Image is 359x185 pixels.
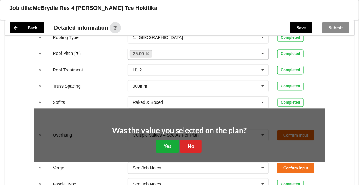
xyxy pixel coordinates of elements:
[33,5,157,12] h3: McBrydie Res 4 [PERSON_NAME] Tce Hokitika
[53,67,83,72] label: Roof Treatment
[133,84,147,88] div: 900mm
[34,48,46,59] button: reference-toggle
[156,140,179,153] button: Yes
[34,64,46,75] button: reference-toggle
[34,32,46,43] button: reference-toggle
[277,33,304,42] div: Completed
[10,22,44,33] button: Back
[53,100,65,105] label: Soffits
[277,66,304,74] div: Completed
[9,5,33,12] h3: Job title:
[54,25,108,31] span: Detailed information
[133,68,142,72] div: H1.2
[130,50,153,57] a: 25.00
[290,22,312,33] button: Save
[133,35,183,40] div: 1. [GEOGRAPHIC_DATA]
[133,100,163,105] div: Raked & Boxed
[112,126,247,135] h2: Was the value you selected on the plan?
[277,98,304,107] div: Completed
[34,162,46,173] button: reference-toggle
[277,163,314,173] button: Confirm input
[34,80,46,92] button: reference-toggle
[53,35,79,40] label: Roofing Type
[34,97,46,108] button: reference-toggle
[53,165,65,170] label: Verge
[53,84,81,89] label: Truss Spacing
[133,166,161,170] div: See Job Notes
[180,140,202,153] button: No
[53,51,74,56] label: Roof Pitch
[277,49,304,58] div: Completed
[277,82,304,90] div: Completed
